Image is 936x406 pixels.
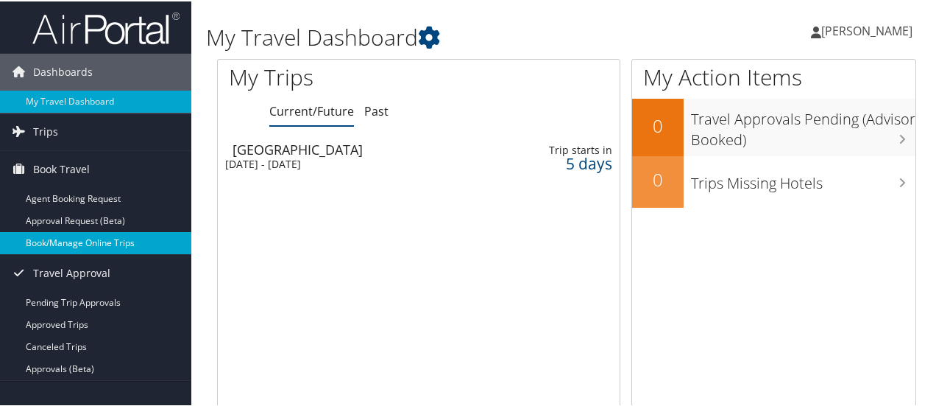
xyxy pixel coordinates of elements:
h3: Travel Approvals Pending (Advisor Booked) [691,100,915,149]
img: airportal-logo.png [32,10,180,44]
h1: My Travel Dashboard [206,21,687,52]
h2: 0 [632,166,684,191]
div: [DATE] - [DATE] [225,156,475,169]
h1: My Action Items [632,60,915,91]
h3: Trips Missing Hotels [691,164,915,192]
span: Trips [33,112,58,149]
div: 5 days [527,155,612,169]
h1: My Trips [229,60,441,91]
h2: 0 [632,112,684,137]
a: [PERSON_NAME] [811,7,927,52]
span: Book Travel [33,150,90,186]
a: Current/Future [269,102,354,118]
span: Travel Approval [33,253,110,290]
a: Past [364,102,389,118]
div: Trip starts in [527,142,612,155]
span: Dashboards [33,52,93,89]
span: [PERSON_NAME] [821,21,912,38]
div: [GEOGRAPHIC_DATA] [233,141,482,155]
a: 0Trips Missing Hotels [632,155,915,206]
a: 0Travel Approvals Pending (Advisor Booked) [632,97,915,154]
